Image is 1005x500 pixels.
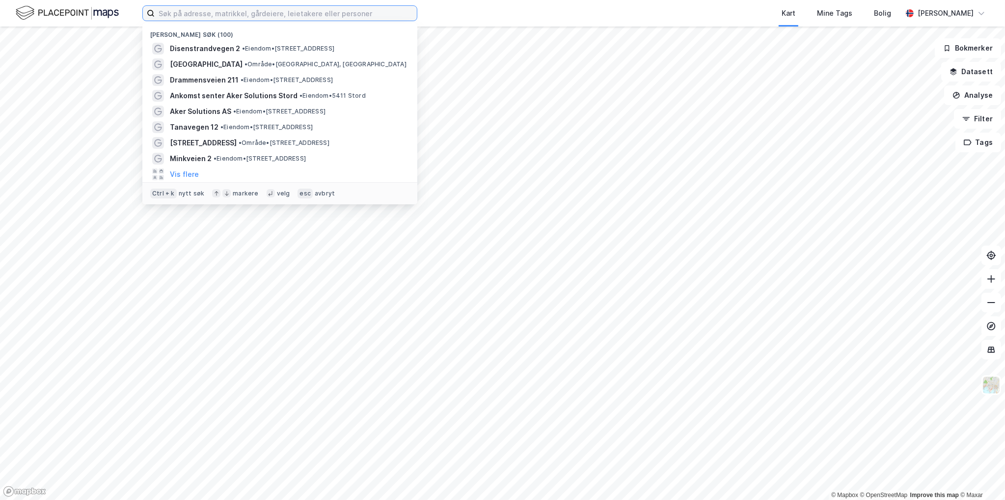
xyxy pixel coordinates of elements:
span: Eiendom • [STREET_ADDRESS] [242,45,334,53]
span: Minkveien 2 [170,153,212,165]
span: Tanavegen 12 [170,121,218,133]
div: Bolig [874,7,891,19]
button: Bokmerker [935,38,1001,58]
div: velg [277,190,290,197]
span: Område • [GEOGRAPHIC_DATA], [GEOGRAPHIC_DATA] [244,60,407,68]
a: Improve this map [910,492,959,499]
div: Mine Tags [817,7,852,19]
span: Eiendom • 5411 Stord [299,92,366,100]
span: • [242,45,245,52]
span: Eiendom • [STREET_ADDRESS] [220,123,313,131]
button: Analyse [944,85,1001,105]
span: • [239,139,242,146]
a: Mapbox [831,492,858,499]
span: [STREET_ADDRESS] [170,137,237,149]
span: Område • [STREET_ADDRESS] [239,139,329,147]
button: Datasett [941,62,1001,82]
span: • [233,108,236,115]
span: [GEOGRAPHIC_DATA] [170,58,243,70]
span: Drammensveien 211 [170,74,239,86]
div: Ctrl + k [150,189,177,198]
span: • [299,92,302,99]
div: esc [298,189,313,198]
span: Eiendom • [STREET_ADDRESS] [233,108,326,115]
button: Filter [954,109,1001,129]
span: Eiendom • [STREET_ADDRESS] [241,76,333,84]
img: logo.f888ab2527a4732fd821a326f86c7f29.svg [16,4,119,22]
div: [PERSON_NAME] [918,7,974,19]
div: avbryt [315,190,335,197]
input: Søk på adresse, matrikkel, gårdeiere, leietakere eller personer [155,6,417,21]
div: markere [233,190,258,197]
img: Z [982,376,1001,394]
a: OpenStreetMap [860,492,908,499]
span: Ankomst senter Aker Solutions Stord [170,90,298,102]
span: • [214,155,217,162]
a: Mapbox homepage [3,486,46,497]
div: Kart [782,7,795,19]
span: Eiendom • [STREET_ADDRESS] [214,155,306,163]
span: • [220,123,223,131]
span: • [241,76,244,83]
button: Tags [955,133,1001,152]
iframe: Chat Widget [956,453,1005,500]
span: • [244,60,247,68]
span: Aker Solutions AS [170,106,231,117]
div: nytt søk [179,190,205,197]
span: Disenstrandvegen 2 [170,43,240,55]
div: [PERSON_NAME] søk (100) [142,23,417,41]
button: Vis flere [170,168,199,180]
